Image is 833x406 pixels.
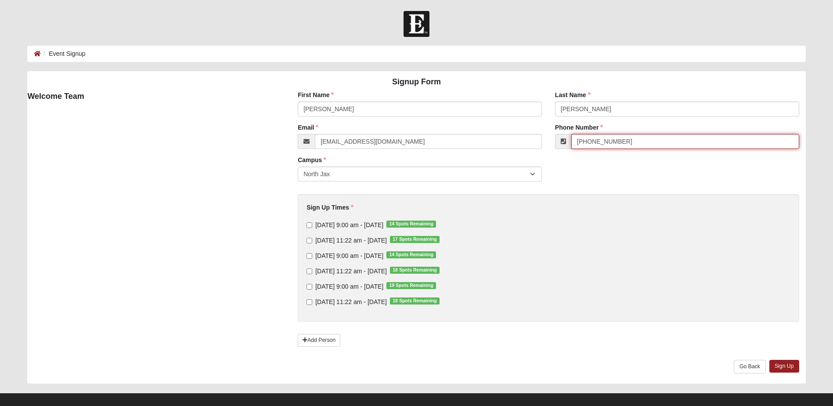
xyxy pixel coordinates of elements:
[404,11,429,37] img: Church of Eleven22 Logo
[315,237,387,244] span: [DATE] 11:22 am - [DATE]
[555,123,603,132] label: Phone Number
[315,221,383,228] span: [DATE] 9:00 am - [DATE]
[390,297,440,304] span: 18 Spots Remaining
[41,49,85,58] li: Event Signup
[386,221,436,228] span: 14 Spots Remaining
[307,222,312,228] input: [DATE] 9:00 am - [DATE]14 Spots Remaining
[386,251,436,258] span: 14 Spots Remaining
[390,236,440,243] span: 17 Spots Remaining
[315,252,383,259] span: [DATE] 9:00 am - [DATE]
[315,268,387,275] span: [DATE] 11:22 am - [DATE]
[315,298,387,305] span: [DATE] 11:22 am - [DATE]
[769,360,799,373] a: Sign Up
[307,203,353,212] label: Sign Up Times
[307,299,312,305] input: [DATE] 11:22 am - [DATE]18 Spots Remaining
[734,360,766,373] a: Go Back
[307,253,312,259] input: [DATE] 9:00 am - [DATE]14 Spots Remaining
[298,123,318,132] label: Email
[27,92,84,101] strong: Welcome Team
[307,268,312,274] input: [DATE] 11:22 am - [DATE]18 Spots Remaining
[555,91,591,99] label: Last Name
[315,283,383,290] span: [DATE] 9:00 am - [DATE]
[298,334,340,347] a: Add Person
[27,77,805,87] h4: Signup Form
[307,284,312,290] input: [DATE] 9:00 am - [DATE]19 Spots Remaining
[298,156,326,164] label: Campus
[390,267,440,274] span: 18 Spots Remaining
[307,238,312,243] input: [DATE] 11:22 am - [DATE]17 Spots Remaining
[386,282,436,289] span: 19 Spots Remaining
[298,91,334,99] label: First Name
